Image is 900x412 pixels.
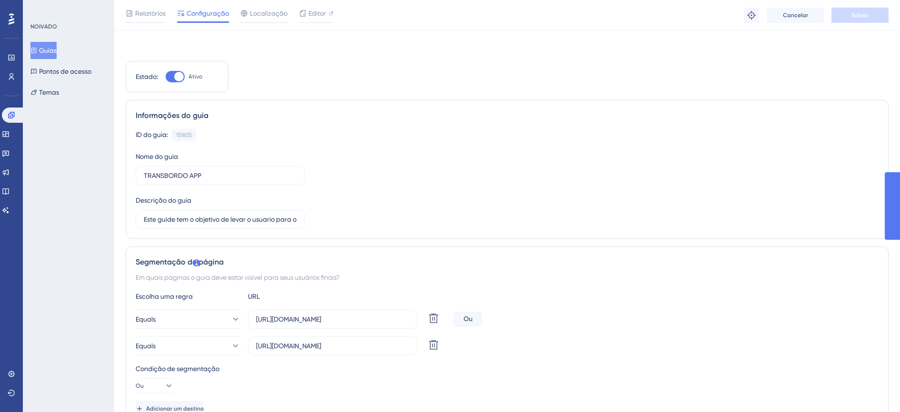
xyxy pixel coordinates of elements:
[30,23,57,30] div: NOIVADO
[767,8,824,23] button: Cancelar
[30,42,57,59] button: Guias
[308,8,326,19] span: Editor
[136,110,879,121] div: Informações do guia
[30,84,59,101] button: Temas
[39,87,59,98] font: Temas
[256,341,409,351] input: yourwebsite.com/path
[39,45,57,56] font: Guias
[136,129,168,141] div: ID do guia:
[144,214,297,225] input: Digite a descrição do seu guia aqui
[783,11,808,19] span: Cancelar
[248,291,353,302] div: URL
[136,340,156,352] span: Equals
[860,374,889,403] iframe: UserGuiding AI Assistant Launcher
[136,195,191,206] div: Descrição do guia
[144,170,297,181] input: Digite o nome do seu guia aqui
[851,11,869,19] span: Salvar
[136,272,879,283] div: Em quais páginas o guia deve estar visível para seus usuários finais?
[136,382,144,390] span: Ou
[39,66,91,77] font: Pontos de acesso
[250,8,287,19] span: Localização
[136,314,156,325] span: Equals
[831,8,889,23] button: Salvar
[136,291,240,302] div: Escolha uma regra
[454,312,482,327] div: Ou
[256,314,409,324] input: yourwebsite.com/path
[136,310,240,329] button: Equals
[136,363,879,374] div: Condição de segmentação
[136,151,178,162] div: Nome do guia
[30,63,91,80] button: Pontos de acesso
[187,8,229,19] span: Configuração
[136,256,879,268] div: Segmentação de página
[135,8,166,19] span: Relatórios
[136,378,174,393] button: Ou
[176,131,192,139] div: 151855
[188,73,202,80] span: Ativo
[136,71,158,82] div: Estado:
[136,336,240,355] button: Equals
